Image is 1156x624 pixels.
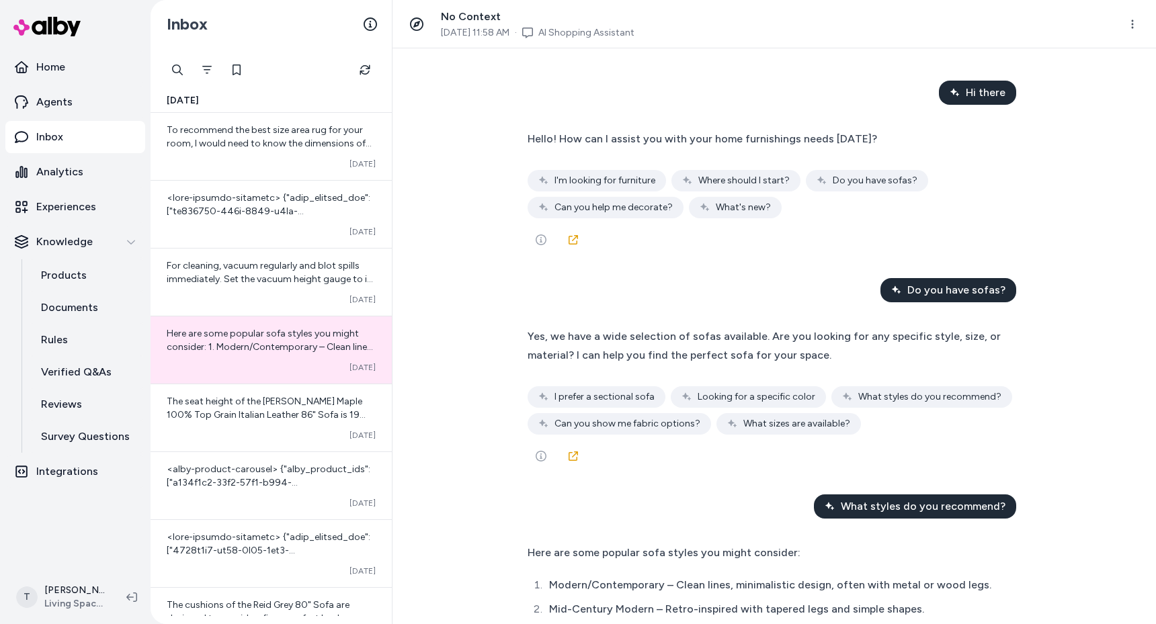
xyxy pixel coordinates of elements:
[545,576,1008,594] li: Modern/Contemporary – Clean lines, minimalistic design, often with metal or wood legs.
[349,362,376,373] span: [DATE]
[13,17,81,36] img: alby Logo
[966,85,1005,101] span: Hi there
[41,300,98,316] p: Documents
[28,356,145,388] a: Verified Q&As
[554,201,673,214] span: Can you help me decorate?
[528,132,877,145] span: Hello! How can I assist you with your home furnishings needs [DATE]?
[349,566,376,576] span: [DATE]
[167,396,366,434] span: The seat height of the [PERSON_NAME] Maple 100% Top Grain Italian Leather 86" Sofa is 19 inches.
[36,199,96,215] p: Experiences
[538,26,634,40] a: AI Shopping Assistant
[528,330,1001,361] span: Yes, we have a wide selection of sofas available. Are you looking for any specific style, size, o...
[5,191,145,223] a: Experiences
[349,430,376,441] span: [DATE]
[44,597,105,611] span: Living Spaces
[41,364,112,380] p: Verified Q&As
[528,226,554,253] button: See more
[36,164,83,180] p: Analytics
[554,174,655,187] span: I'm looking for furniture
[528,543,1008,562] div: Here are some popular sofa styles you might consider:
[349,159,376,169] span: [DATE]
[5,86,145,118] a: Agents
[28,420,145,453] a: Survey Questions
[167,260,376,298] span: For cleaning, vacuum regularly and blot spills immediately. Set the vacuum height gauge to its hi...
[441,10,501,23] span: No Context
[167,328,375,554] span: Here are some popular sofa styles you might consider: 1. Modern/Contemporary – Clean lines, minim...
[554,390,655,404] span: I prefer a sectional sofa
[151,451,392,519] a: <alby-product-carousel> {"alby_product_ids":["a134f1c2-33f2-57f1-b994-4ea190239014","4bc3e7df-6a4...
[36,59,65,75] p: Home
[833,174,917,187] span: Do you have sofas?
[36,463,98,480] p: Integrations
[349,294,376,305] span: [DATE]
[698,174,790,187] span: Where should I start?
[36,129,63,145] p: Inbox
[151,180,392,248] a: <lore-ipsumdo-sitametc> {"adip_elitsed_doe":["te836750-446i-8849-u4la-e541dol34m77","al7961en-ad0...
[5,156,145,188] a: Analytics
[528,443,554,470] button: See more
[36,234,93,250] p: Knowledge
[716,201,771,214] span: What's new?
[349,226,376,237] span: [DATE]
[8,576,116,619] button: T[PERSON_NAME]Living Spaces
[36,94,73,110] p: Agents
[151,519,392,587] a: <lore-ipsumdo-sitametc> {"adip_elitsed_doe":["4728t1i7-ut58-0l05-1et3-d4m1a6en131a","7m2v88q1-0n1...
[5,51,145,83] a: Home
[515,26,517,40] span: ·
[151,248,392,316] a: For cleaning, vacuum regularly and blot spills immediately. Set the vacuum height gauge to its hi...
[907,282,1005,298] span: Do you have sofas?
[151,113,392,180] a: To recommend the best size area rug for your room, I would need to know the dimensions of your ro...
[5,121,145,153] a: Inbox
[167,94,199,107] span: [DATE]
[441,26,509,40] span: [DATE] 11:58 AM
[167,124,372,203] span: To recommend the best size area rug for your room, I would need to know the dimensions of your ro...
[5,226,145,258] button: Knowledge
[41,429,130,445] p: Survey Questions
[698,390,815,404] span: Looking for a specific color
[28,324,145,356] a: Rules
[194,56,220,83] button: Filter
[41,332,68,348] p: Rules
[41,396,82,412] p: Reviews
[5,455,145,488] a: Integrations
[28,388,145,420] a: Reviews
[151,316,392,384] a: Here are some popular sofa styles you might consider: 1. Modern/Contemporary – Clean lines, minim...
[28,259,145,292] a: Products
[545,600,1008,619] li: Mid-Century Modern – Retro-inspired with tapered legs and simple shapes.
[28,292,145,324] a: Documents
[858,390,1001,404] span: What styles do you recommend?
[41,267,87,283] p: Products
[44,584,105,597] p: [PERSON_NAME]
[352,56,378,83] button: Refresh
[167,14,208,34] h2: Inbox
[151,384,392,451] a: The seat height of the [PERSON_NAME] Maple 100% Top Grain Italian Leather 86" Sofa is 19 inches.[...
[743,417,850,431] span: What sizes are available?
[841,498,1005,515] span: What styles do you recommend?
[349,498,376,508] span: [DATE]
[554,417,700,431] span: Can you show me fabric options?
[16,586,38,608] span: T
